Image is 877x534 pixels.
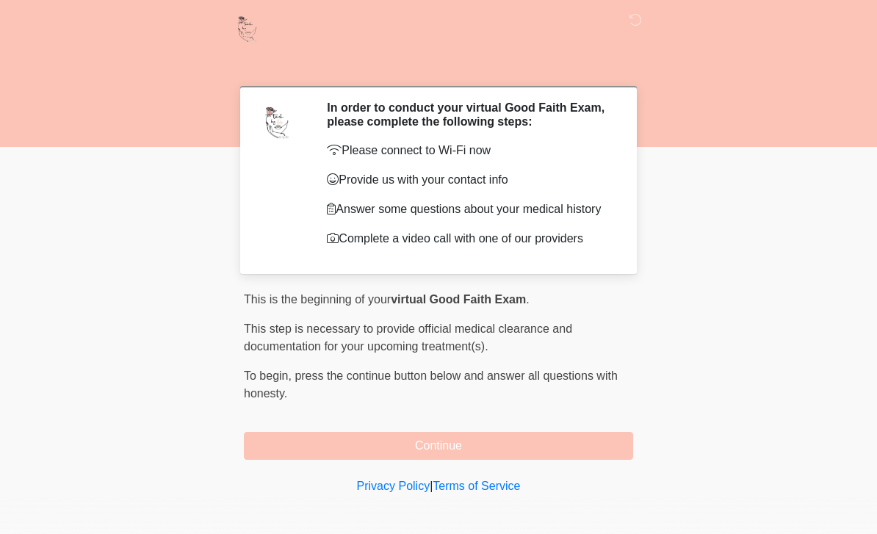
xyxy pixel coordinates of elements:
[433,480,520,492] a: Terms of Service
[244,369,295,382] span: To begin,
[327,101,611,129] h2: In order to conduct your virtual Good Faith Exam, please complete the following steps:
[327,142,611,159] p: Please connect to Wi-Fi now
[244,293,391,306] span: This is the beginning of your
[391,293,526,306] strong: virtual Good Faith Exam
[244,432,633,460] button: Continue
[255,101,299,145] img: Agent Avatar
[244,369,618,400] span: press the continue button below and answer all questions with honesty.
[229,11,265,47] img: Touch by Rose Beauty Bar, LLC Logo
[244,322,572,353] span: This step is necessary to provide official medical clearance and documentation for your upcoming ...
[327,171,611,189] p: Provide us with your contact info
[526,293,529,306] span: .
[233,53,644,80] h1: ‎ ‎ ‎
[327,230,611,248] p: Complete a video call with one of our providers
[327,201,611,218] p: Answer some questions about your medical history
[430,480,433,492] a: |
[357,480,430,492] a: Privacy Policy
